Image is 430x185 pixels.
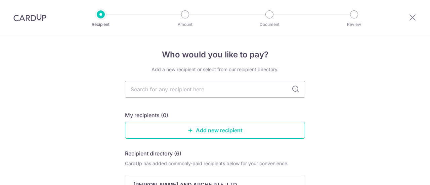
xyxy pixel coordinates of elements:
p: Recipient [76,21,126,28]
p: Document [245,21,294,28]
iframe: Opens a widget where you can find more information [387,165,423,182]
div: CardUp has added commonly-paid recipients below for your convenience. [125,160,305,167]
a: Add new recipient [125,122,305,139]
p: Review [329,21,379,28]
h5: Recipient directory (6) [125,149,181,157]
input: Search for any recipient here [125,81,305,98]
h4: Who would you like to pay? [125,49,305,61]
p: Amount [160,21,210,28]
h5: My recipients (0) [125,111,168,119]
img: CardUp [13,13,46,21]
div: Add a new recipient or select from our recipient directory. [125,66,305,73]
